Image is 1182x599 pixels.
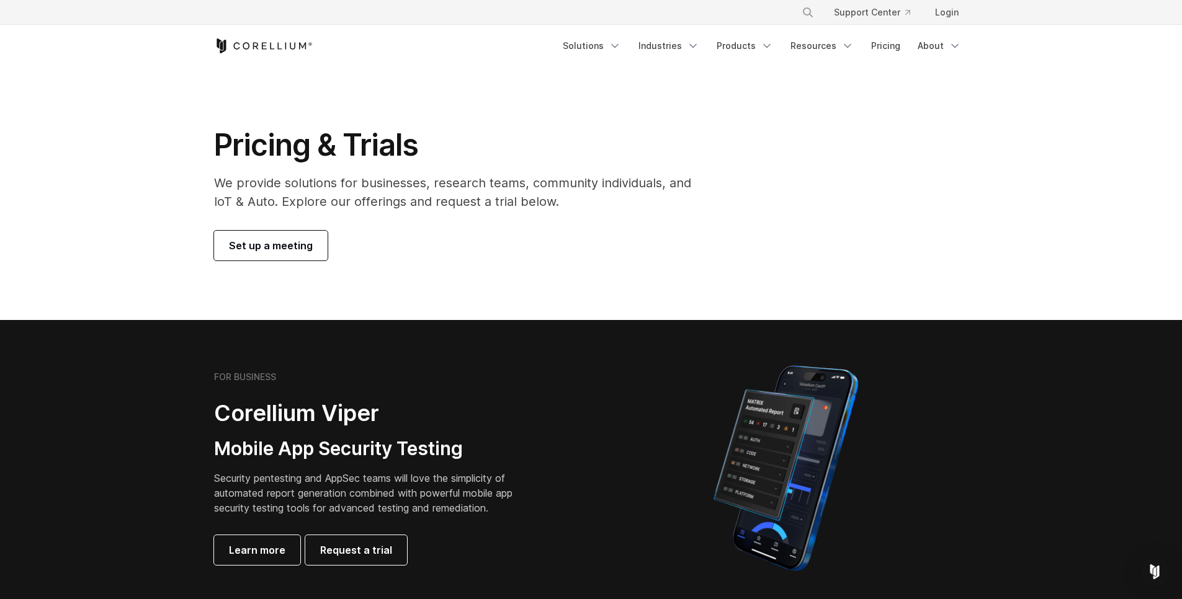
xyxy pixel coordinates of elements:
a: Products [709,35,781,57]
span: Set up a meeting [229,238,313,253]
h6: FOR BUSINESS [214,371,276,383]
img: Corellium MATRIX automated report on iPhone showing app vulnerability test results across securit... [692,360,879,577]
div: Navigation Menu [555,35,969,57]
a: Request a trial [305,535,407,565]
span: Learn more [229,543,285,557]
a: Pricing [864,35,908,57]
a: Industries [631,35,707,57]
a: Resources [783,35,861,57]
a: About [910,35,969,57]
h2: Corellium Viper [214,399,532,427]
a: Solutions [555,35,629,57]
h1: Pricing & Trials [214,126,709,164]
a: Login [925,1,969,24]
a: Set up a meeting [214,231,328,260]
button: Search [797,1,819,24]
div: Open Intercom Messenger [1140,557,1170,587]
p: Security pentesting and AppSec teams will love the simplicity of automated report generation comb... [214,471,532,515]
a: Learn more [214,535,300,565]
span: Request a trial [320,543,392,557]
a: Support Center [824,1,920,24]
p: We provide solutions for businesses, research teams, community individuals, and IoT & Auto. Explo... [214,174,709,211]
a: Corellium Home [214,38,313,53]
h3: Mobile App Security Testing [214,437,532,461]
div: Navigation Menu [787,1,969,24]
